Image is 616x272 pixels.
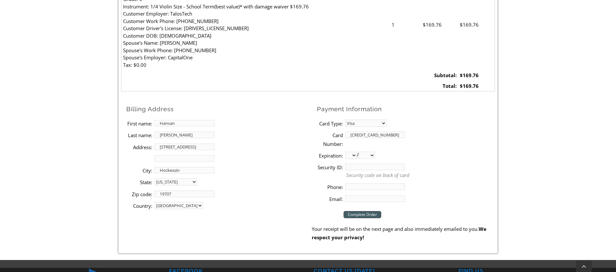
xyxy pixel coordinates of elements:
[317,149,495,161] li: /
[317,195,343,203] label: Email:
[312,225,495,242] p: Your receipt will be on the next page and also immediately emailed to you.
[317,105,495,113] h2: Payment Information
[421,70,458,81] td: Subtotal:
[458,70,495,81] td: $169.76
[126,143,152,151] label: Address:
[126,105,312,113] h2: Billing Address
[344,211,381,218] input: Complete Order
[421,81,458,91] td: Total:
[126,119,152,128] label: First name:
[155,178,197,185] select: State billing address
[317,131,343,148] label: Card Number:
[317,163,343,171] label: Security ID:
[317,119,343,128] label: Card Type:
[126,166,152,175] label: City:
[317,183,343,191] label: Phone:
[126,190,152,198] label: Zip code:
[317,151,343,160] label: Expiration:
[126,178,152,186] label: State:
[346,171,495,179] p: Security code on back of card
[126,131,152,139] label: Last name:
[458,81,495,91] td: $169.76
[155,202,203,209] select: country
[126,202,152,210] label: Country:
